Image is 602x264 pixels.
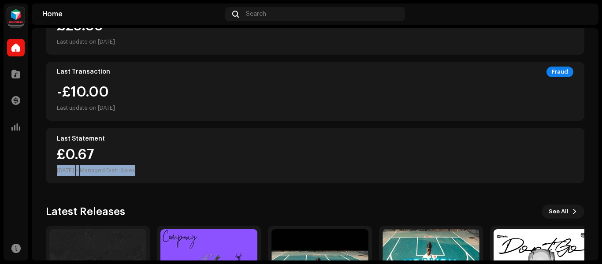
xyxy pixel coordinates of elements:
div: • [76,165,78,176]
div: Last Transaction [57,68,110,75]
button: See All [542,205,584,219]
h3: Latest Releases [46,205,125,219]
div: Managed Distr. Sales [80,165,135,176]
img: 7bf9e5fc-65c0-455e-a23e-8a6442befcf3 [574,7,588,21]
re-o-card-value: Last Statement [46,128,584,183]
span: See All [549,203,569,220]
span: Search [246,11,266,18]
div: [DATE] [57,165,74,176]
div: Last update on [DATE] [57,37,573,47]
img: feab3aad-9b62-475c-8caf-26f15a9573ee [7,7,25,25]
div: Fraud [546,67,573,77]
div: Last Statement [57,135,573,142]
div: Home [42,11,222,18]
div: Last update on [DATE] [57,103,115,113]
